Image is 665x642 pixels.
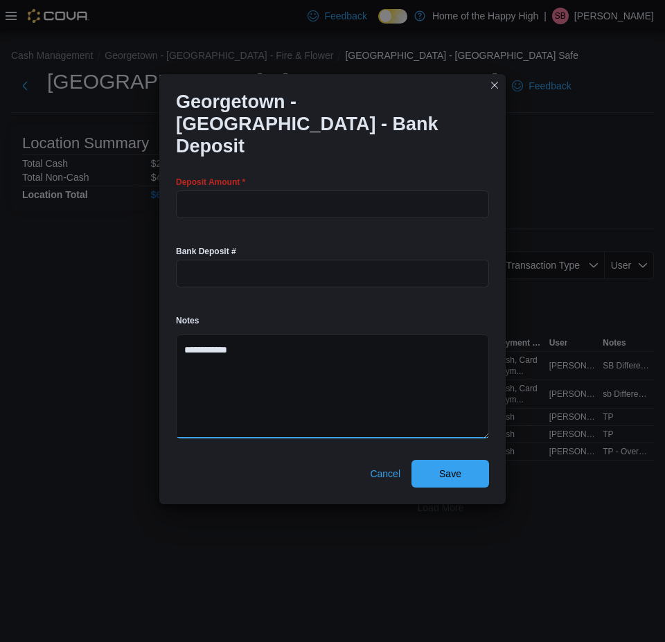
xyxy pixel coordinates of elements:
[486,77,503,93] button: Closes this modal window
[439,467,461,481] span: Save
[176,246,236,257] label: Bank Deposit #
[411,460,489,488] button: Save
[176,177,245,188] label: Deposit Amount *
[370,467,400,481] span: Cancel
[176,315,199,326] label: Notes
[176,91,478,157] h1: Georgetown - [GEOGRAPHIC_DATA] - Bank Deposit
[364,460,406,488] button: Cancel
